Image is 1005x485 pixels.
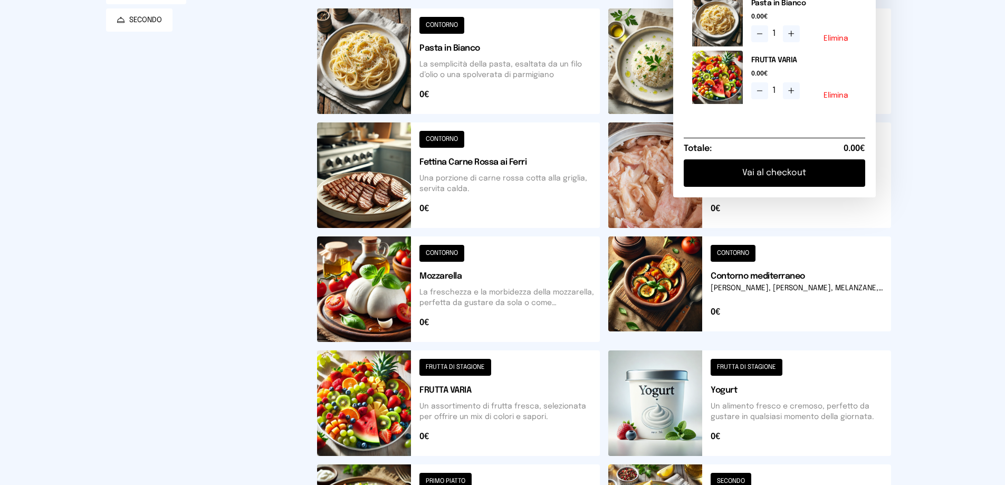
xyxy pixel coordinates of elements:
[684,142,712,155] h6: Totale:
[824,35,848,42] button: Elimina
[684,159,865,187] button: Vai al checkout
[129,15,162,25] span: SECONDO
[751,13,857,21] span: 0.00€
[751,70,857,78] span: 0.00€
[824,92,848,99] button: Elimina
[772,84,779,97] span: 1
[106,8,173,32] button: SECONDO
[772,27,779,40] span: 1
[692,51,743,104] img: media
[751,55,857,65] h2: FRUTTA VARIA
[844,142,865,155] span: 0.00€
